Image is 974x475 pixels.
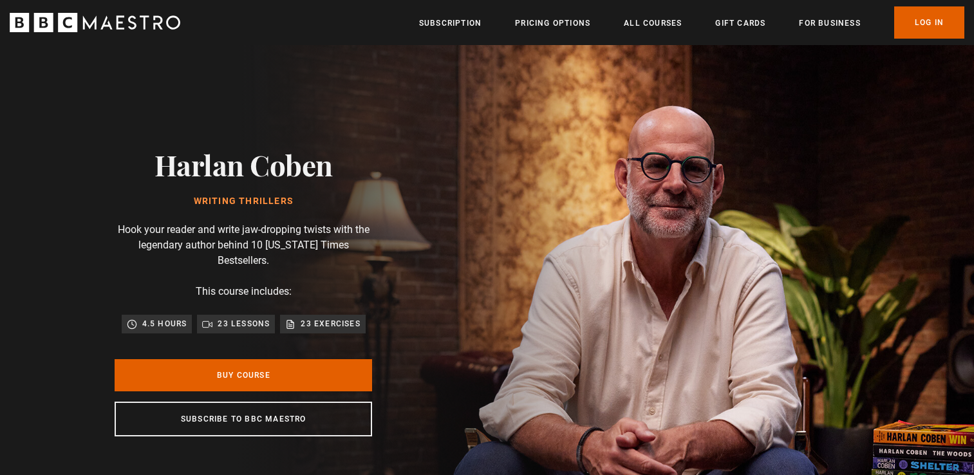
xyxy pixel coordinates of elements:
[115,359,372,391] a: Buy Course
[799,17,860,30] a: For business
[196,284,292,299] p: This course includes:
[155,148,333,181] h2: Harlan Coben
[142,317,187,330] p: 4.5 hours
[515,17,590,30] a: Pricing Options
[419,6,964,39] nav: Primary
[115,402,372,436] a: Subscribe to BBC Maestro
[155,196,333,207] h1: Writing Thrillers
[894,6,964,39] a: Log In
[624,17,682,30] a: All Courses
[218,317,270,330] p: 23 lessons
[715,17,765,30] a: Gift Cards
[115,222,372,268] p: Hook your reader and write jaw-dropping twists with the legendary author behind 10 [US_STATE] Tim...
[10,13,180,32] svg: BBC Maestro
[419,17,482,30] a: Subscription
[301,317,360,330] p: 23 exercises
